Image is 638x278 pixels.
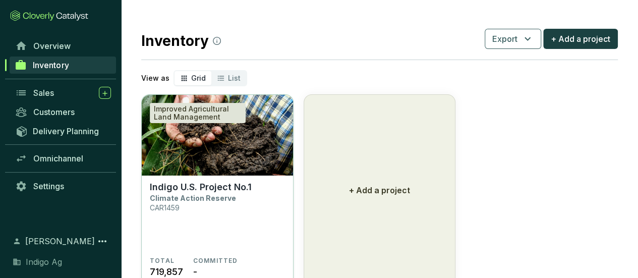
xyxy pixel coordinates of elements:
[10,84,116,101] a: Sales
[150,182,252,193] p: Indigo U.S. Project No.1
[10,37,116,54] a: Overview
[33,181,64,191] span: Settings
[25,235,95,247] span: [PERSON_NAME]
[485,29,541,49] button: Export
[142,95,293,176] img: Indigo U.S. Project No.1
[10,178,116,195] a: Settings
[26,256,62,268] span: Indigo Ag
[349,184,410,196] p: + Add a project
[33,88,54,98] span: Sales
[492,33,517,45] span: Export
[150,203,180,212] p: CAR1459
[33,153,83,163] span: Omnichannel
[173,70,247,86] div: segmented control
[10,103,116,121] a: Customers
[33,126,99,136] span: Delivery Planning
[228,74,241,82] span: List
[33,107,75,117] span: Customers
[150,257,175,265] span: TOTAL
[193,257,238,265] span: COMMITTED
[543,29,618,49] button: + Add a project
[150,194,236,202] p: Climate Action Reserve
[10,150,116,167] a: Omnichannel
[141,30,221,51] h2: Inventory
[150,103,246,123] div: Improved Agricultural Land Management
[10,123,116,139] a: Delivery Planning
[191,74,206,82] span: Grid
[10,57,116,74] a: Inventory
[33,41,71,51] span: Overview
[141,73,169,83] p: View as
[33,60,69,70] span: Inventory
[551,33,610,45] span: + Add a project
